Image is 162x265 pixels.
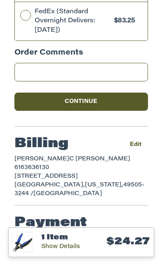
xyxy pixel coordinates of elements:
[95,236,150,248] h3: $24.27
[13,232,33,252] img: DCCconcepts ~ Fine Wire Strippers (Pre-Settable) ~ DCT-FWS
[14,136,68,152] h2: Billing
[124,138,148,150] button: Edit
[14,215,87,231] h2: Payment
[35,7,110,36] span: FedEx (Standard Overnight Delivers: [DATE])
[41,233,96,243] h3: 1 Item
[14,48,83,63] legend: Order Comments
[14,165,49,171] span: 6163636130
[14,156,69,162] span: [PERSON_NAME]
[14,93,148,111] button: Continue
[14,174,78,179] span: [STREET_ADDRESS]
[14,182,85,188] span: [GEOGRAPHIC_DATA],
[69,156,130,162] span: C [PERSON_NAME]
[85,182,123,188] span: [US_STATE],
[33,191,102,197] span: [GEOGRAPHIC_DATA]
[110,17,136,26] span: $83.25
[41,244,80,250] a: Show Details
